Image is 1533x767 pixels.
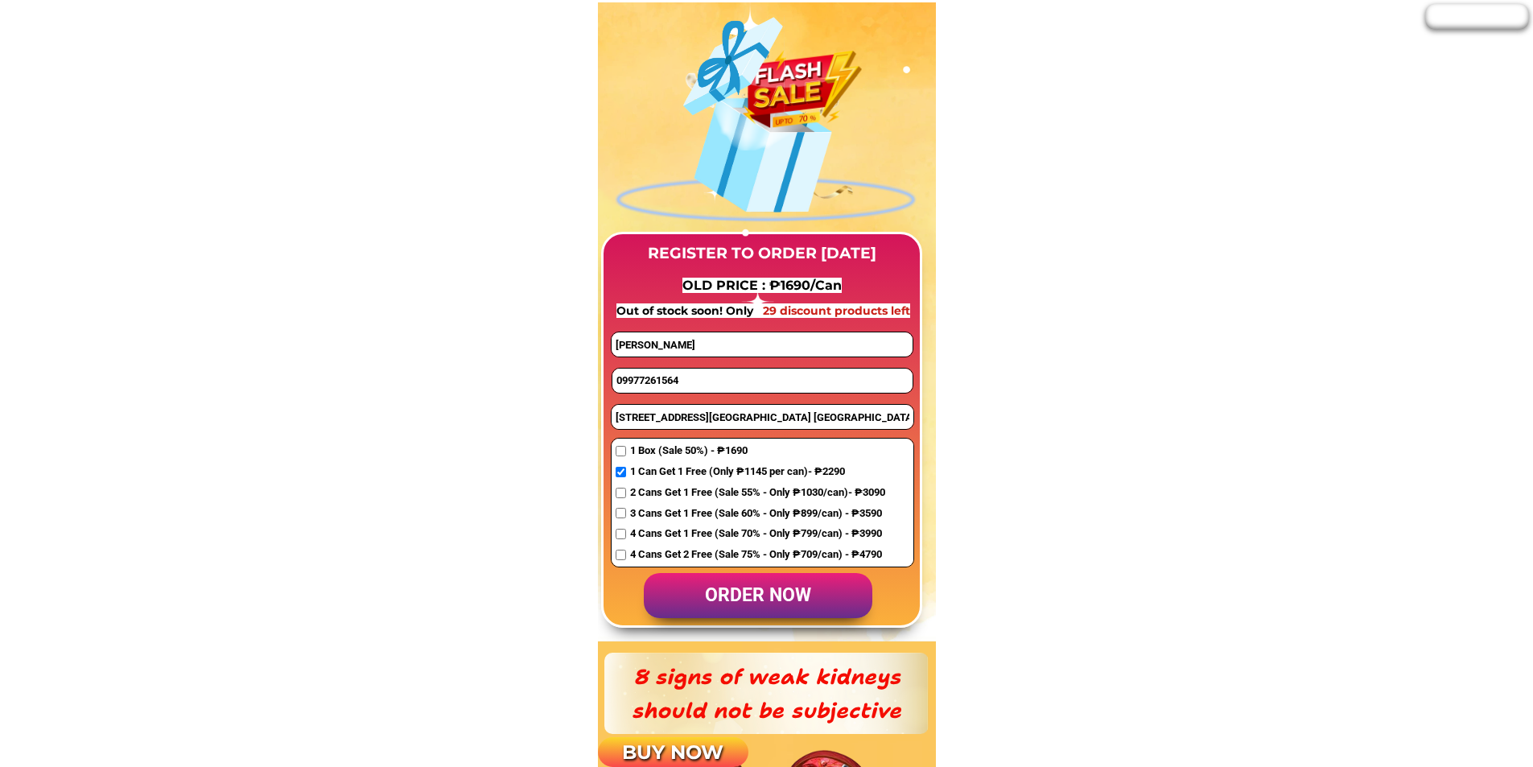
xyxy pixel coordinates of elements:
[630,546,885,563] span: 4 Cans Get 2 Free (Sale 75% - Only ₱709/can) - ₱4790
[630,526,885,542] span: 4 Cans Get 1 Free (Sale 70% - Only ₱799/can) - ₱3990
[682,278,842,293] span: OLD PRICE : ₱1690/Can
[763,303,910,318] span: 29 discount products left
[612,405,913,429] input: Address
[612,369,913,393] input: Phone number
[616,303,756,318] span: Out of stock soon! Only
[630,505,885,522] span: 3 Cans Get 1 Free (Sale 60% - Only ₱899/can) - ₱3590
[625,660,908,727] h3: 8 signs of weak kidneys should not be subjective
[630,485,885,501] span: 2 Cans Get 1 Free (Sale 55% - Only ₱1030/can)- ₱3090
[644,573,872,619] p: order now
[635,241,889,266] h3: REGISTER TO ORDER [DATE]
[612,332,912,357] input: first and last name
[630,443,885,460] span: 1 Box (Sale 50%) - ₱1690
[630,464,885,480] span: 1 Can Get 1 Free (Only ₱1145 per can)- ₱2290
